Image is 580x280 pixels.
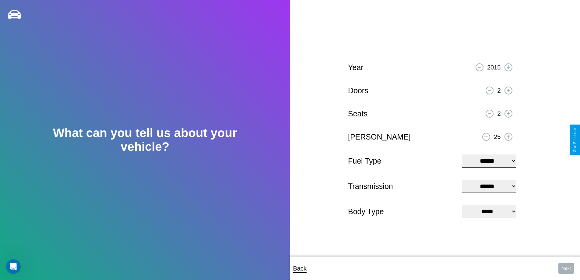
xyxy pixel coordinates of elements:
[497,108,501,119] p: 2
[29,126,261,154] h2: What can you tell us about your vehicle?
[348,154,456,168] p: Fuel Type
[348,130,411,144] p: [PERSON_NAME]
[348,107,367,121] p: Seats
[348,179,456,193] p: Transmission
[487,62,501,73] p: 2015
[348,61,364,74] p: Year
[6,259,21,274] iframe: Intercom live chat
[573,128,577,152] div: Give Feedback
[558,263,574,274] button: Next
[497,85,501,96] p: 2
[293,263,307,274] p: Back
[348,205,456,218] p: Body Type
[494,131,501,142] p: 25
[348,84,368,97] p: Doors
